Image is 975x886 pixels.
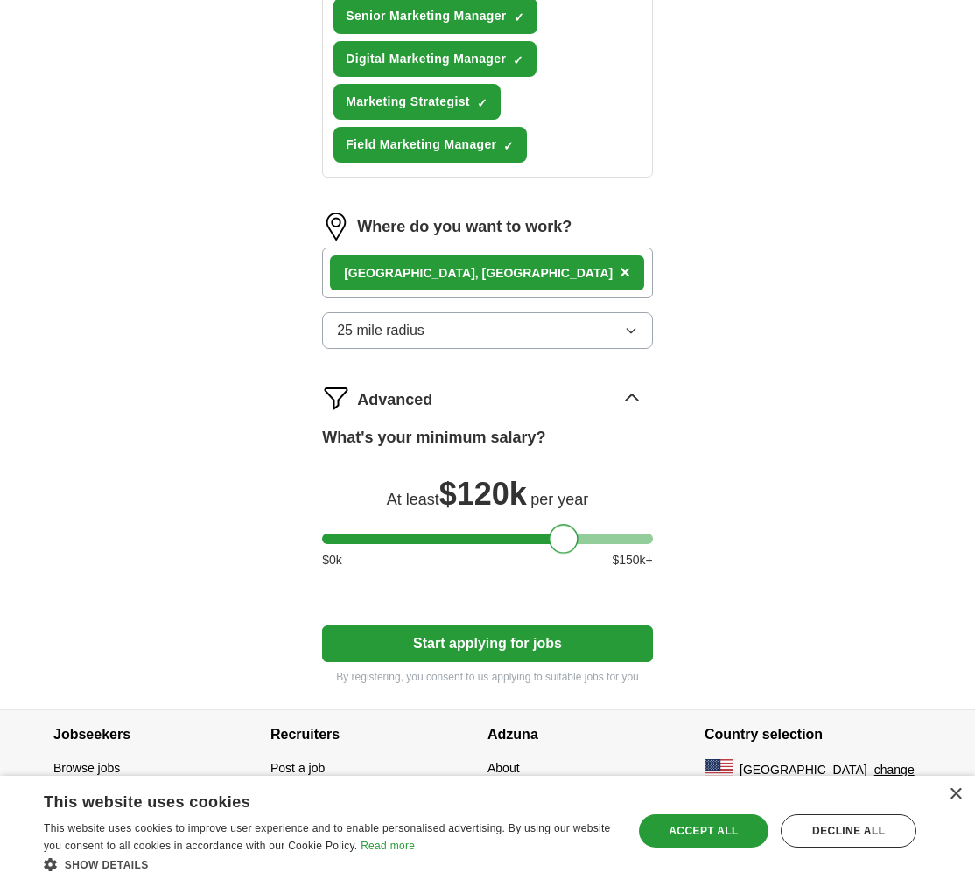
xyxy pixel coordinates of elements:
button: × [620,260,630,286]
button: Marketing Strategist✓ [333,84,501,120]
button: 25 mile radius [322,312,653,349]
div: , [GEOGRAPHIC_DATA] [344,264,613,283]
span: Field Marketing Manager [346,136,496,154]
a: Post a job [270,761,325,775]
button: Digital Marketing Manager✓ [333,41,537,77]
button: change [874,761,915,779]
span: Senior Marketing Manager [346,7,506,25]
img: location.png [322,213,350,241]
span: ✓ [477,96,487,110]
img: US flag [705,759,733,780]
div: Decline all [781,814,916,848]
span: This website uses cookies to improve user experience and to enable personalised advertising. By u... [44,822,611,852]
div: Show details [44,855,615,873]
h4: Country selection [705,710,922,759]
strong: [GEOGRAPHIC_DATA] [344,266,475,280]
button: Start applying for jobs [322,625,653,662]
span: 25 mile radius [337,320,424,341]
a: About [487,761,520,775]
div: Accept all [639,814,769,848]
span: ✓ [513,53,523,67]
a: Browse jobs [53,761,120,775]
div: This website uses cookies [44,786,572,813]
span: Marketing Strategist [346,93,470,111]
span: ✓ [514,10,524,24]
span: per year [530,491,588,508]
p: By registering, you consent to us applying to suitable jobs for you [322,669,653,685]
label: What's your minimum salary? [322,426,545,450]
img: filter [322,384,350,412]
span: $ 120k [439,476,527,512]
span: Show details [65,859,149,871]
span: $ 0 k [322,551,342,569]
span: At least [387,491,439,508]
div: Close [949,788,962,801]
span: Digital Marketing Manager [346,50,506,68]
span: ✓ [503,139,514,153]
label: Where do you want to work? [357,215,572,239]
span: Advanced [357,388,432,412]
span: $ 150 k+ [612,551,652,569]
span: [GEOGRAPHIC_DATA] [740,761,867,779]
button: Field Marketing Manager✓ [333,127,527,163]
a: Read more, opens a new window [361,840,415,852]
span: × [620,262,630,282]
